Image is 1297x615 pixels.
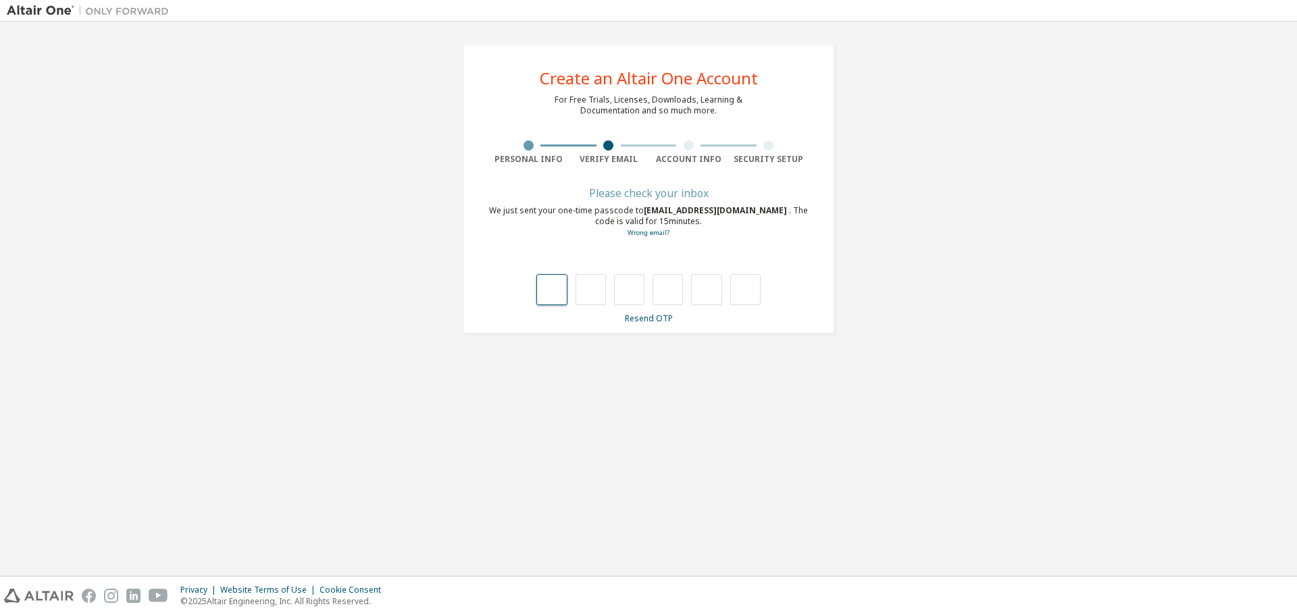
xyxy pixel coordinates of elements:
[82,589,96,603] img: facebook.svg
[7,4,176,18] img: Altair One
[4,589,74,603] img: altair_logo.svg
[180,595,389,607] p: © 2025 Altair Engineering, Inc. All Rights Reserved.
[220,585,320,595] div: Website Terms of Use
[729,154,809,165] div: Security Setup
[488,154,569,165] div: Personal Info
[555,95,742,116] div: For Free Trials, Licenses, Downloads, Learning & Documentation and so much more.
[628,228,669,237] a: Go back to the registration form
[625,313,673,324] a: Resend OTP
[569,154,649,165] div: Verify Email
[540,70,758,86] div: Create an Altair One Account
[644,205,789,216] span: [EMAIL_ADDRESS][DOMAIN_NAME]
[488,205,809,238] div: We just sent your one-time passcode to . The code is valid for 15 minutes.
[488,189,809,197] div: Please check your inbox
[180,585,220,595] div: Privacy
[149,589,168,603] img: youtube.svg
[104,589,118,603] img: instagram.svg
[648,154,729,165] div: Account Info
[320,585,389,595] div: Cookie Consent
[126,589,141,603] img: linkedin.svg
